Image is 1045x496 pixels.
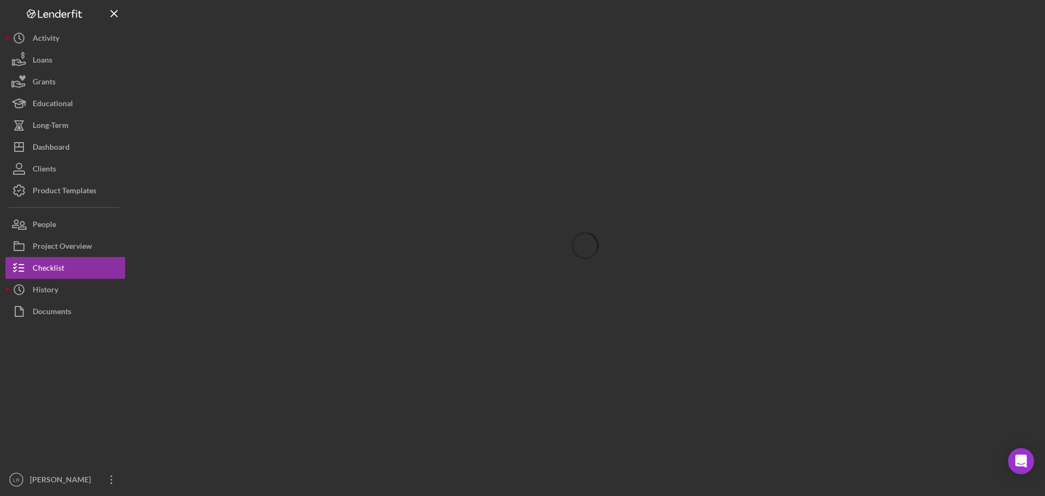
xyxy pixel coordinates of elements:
button: LR[PERSON_NAME] [5,469,125,491]
div: Grants [33,71,56,95]
div: People [33,213,56,238]
div: Dashboard [33,136,70,161]
button: Grants [5,71,125,93]
button: Checklist [5,257,125,279]
button: Project Overview [5,235,125,257]
div: Open Intercom Messenger [1008,448,1034,474]
button: Clients [5,158,125,180]
div: Activity [33,27,59,52]
button: Educational [5,93,125,114]
button: Loans [5,49,125,71]
div: Project Overview [33,235,92,260]
div: Loans [33,49,52,74]
div: Documents [33,301,71,325]
div: Checklist [33,257,64,281]
button: Long-Term [5,114,125,136]
div: Long-Term [33,114,69,139]
button: Product Templates [5,180,125,201]
div: Product Templates [33,180,96,204]
div: Clients [33,158,56,182]
div: History [33,279,58,303]
button: Documents [5,301,125,322]
div: Educational [33,93,73,117]
text: LR [13,477,20,483]
button: History [5,279,125,301]
button: Dashboard [5,136,125,158]
div: [PERSON_NAME] [27,469,98,493]
button: Activity [5,27,125,49]
button: People [5,213,125,235]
